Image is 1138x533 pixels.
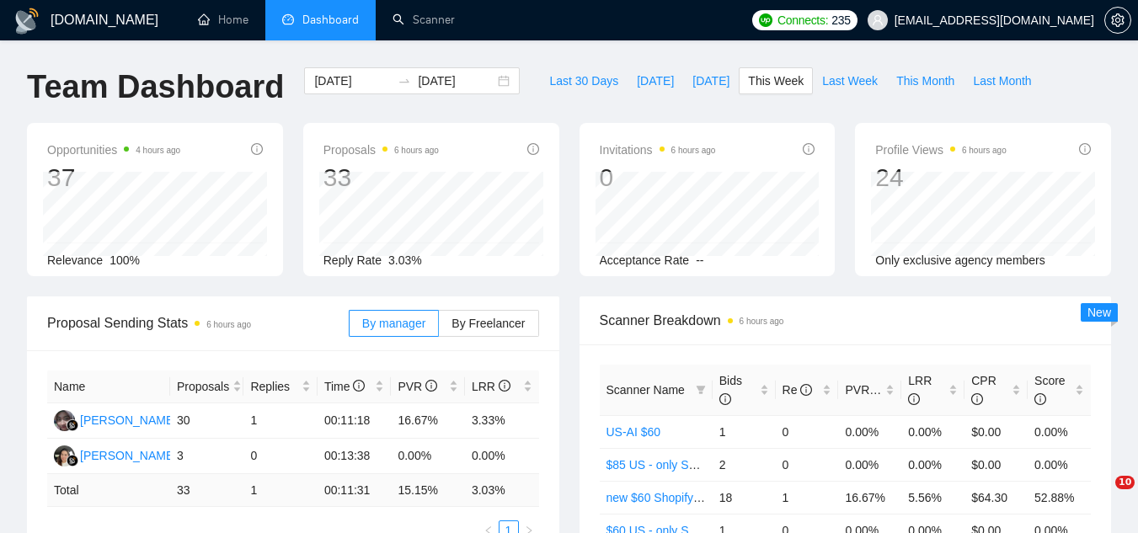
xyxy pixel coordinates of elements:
span: Acceptance Rate [600,253,690,267]
span: PVR [398,380,437,393]
span: Connects: [777,11,828,29]
td: 0 [776,448,839,481]
time: 4 hours ago [136,146,180,155]
span: Replies [250,377,298,396]
td: 1 [776,481,839,514]
td: $64.30 [964,481,1028,514]
span: info-circle [527,143,539,155]
img: upwork-logo.png [759,13,772,27]
span: [DATE] [692,72,729,90]
a: new $60 Shopify Development [606,491,767,504]
button: This Week [739,67,813,94]
input: Start date [314,72,391,90]
a: $85 US - only Shopify Development [606,458,793,472]
td: 0.00% [391,439,465,474]
div: [PERSON_NAME] [80,446,177,465]
span: Invitations [600,140,716,160]
time: 6 hours ago [671,146,716,155]
span: info-circle [719,393,731,405]
span: Proposal Sending Stats [47,312,349,333]
button: Last 30 Days [540,67,628,94]
span: Scanner Name [606,383,685,397]
time: 6 hours ago [394,146,439,155]
a: setting [1104,13,1131,27]
div: [PERSON_NAME] Ayra [80,411,204,429]
div: 0 [600,162,716,194]
span: Last 30 Days [549,72,618,90]
span: Proposals [177,377,229,396]
span: dashboard [282,13,294,25]
span: info-circle [800,384,812,396]
button: [DATE] [628,67,683,94]
td: Total [47,474,170,507]
span: info-circle [908,393,920,405]
a: US-AI $60 [606,425,661,439]
th: Proposals [170,370,244,403]
td: 16.67% [391,403,465,439]
a: LA[PERSON_NAME] [54,448,177,461]
td: 00:13:38 [318,439,392,474]
span: Dashboard [302,13,359,27]
span: Time [324,380,365,393]
button: [DATE] [683,67,739,94]
input: End date [418,72,494,90]
span: This Month [896,72,954,90]
td: 0.00% [1028,448,1091,481]
span: to [398,74,411,88]
span: Opportunities [47,140,180,160]
span: info-circle [971,393,983,405]
span: Last Week [822,72,878,90]
span: PVR [845,383,884,397]
td: 30 [170,403,244,439]
td: 1 [243,474,318,507]
span: 100% [110,253,140,267]
a: searchScanner [393,13,455,27]
td: 3.33% [465,403,539,439]
td: 0.00% [838,415,901,448]
td: 5.56% [901,481,964,514]
span: [DATE] [637,72,674,90]
td: 0 [776,415,839,448]
button: This Month [887,67,964,94]
span: user [872,14,884,26]
span: info-circle [1034,393,1046,405]
span: info-circle [803,143,815,155]
span: Scanner Breakdown [600,310,1092,331]
img: LA [54,445,75,466]
td: 3.03 % [465,474,539,507]
span: 10 [1115,476,1135,489]
td: 33 [170,474,244,507]
th: Name [47,370,170,403]
span: info-circle [353,380,365,392]
span: filter [696,385,706,395]
span: By Freelancer [451,317,525,330]
span: This Week [748,72,804,90]
time: 6 hours ago [740,317,784,326]
span: Score [1034,374,1066,406]
span: info-circle [1079,143,1091,155]
img: gigradar-bm.png [67,455,78,466]
span: Relevance [47,253,103,267]
a: homeHome [198,13,248,27]
td: 18 [713,481,776,514]
span: Profile Views [875,140,1007,160]
img: gigradar-bm.png [67,419,78,431]
td: $0.00 [964,448,1028,481]
span: By manager [362,317,425,330]
button: Last Month [964,67,1040,94]
span: Only exclusive agency members [875,253,1045,267]
span: LRR [472,380,510,393]
span: 235 [831,11,850,29]
span: CPR [971,374,996,406]
td: 0.00% [1028,415,1091,448]
iframe: Intercom live chat [1081,476,1121,516]
span: New [1087,306,1111,319]
td: 0.00% [901,415,964,448]
th: Replies [243,370,318,403]
img: logo [13,8,40,35]
time: 6 hours ago [962,146,1007,155]
td: 1 [713,415,776,448]
span: info-circle [499,380,510,392]
span: filter [692,377,709,402]
span: Proposals [323,140,439,160]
